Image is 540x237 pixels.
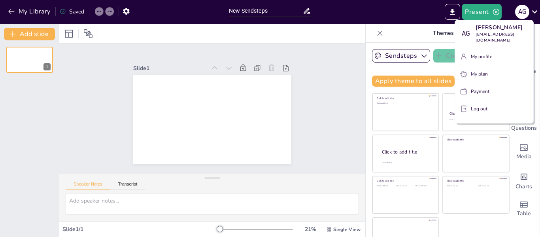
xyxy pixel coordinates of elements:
[471,53,492,60] p: My profile
[458,27,472,41] div: A G
[471,105,487,112] p: Log out
[458,85,530,98] button: Payment
[471,70,488,78] p: My plan
[476,23,530,32] p: [PERSON_NAME]
[476,32,530,44] p: [EMAIL_ADDRESS][DOMAIN_NAME]
[471,88,489,95] p: Payment
[458,102,530,115] button: Log out
[458,68,530,80] button: My plan
[458,50,530,63] button: My profile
